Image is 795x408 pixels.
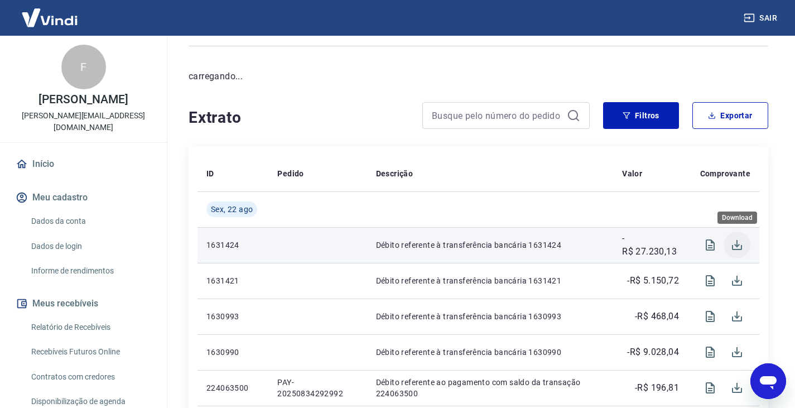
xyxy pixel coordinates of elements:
p: Valor [622,168,642,179]
p: Débito referente à transferência bancária 1630990 [376,347,605,358]
p: -R$ 27.230,13 [622,232,679,258]
span: Visualizar [697,303,724,330]
button: Meu cadastro [13,185,153,210]
button: Exportar [692,102,768,129]
a: Recebíveis Futuros Online [27,340,153,363]
p: 1631421 [206,275,259,286]
p: Descrição [376,168,413,179]
p: Débito referente à transferência bancária 1631424 [376,239,605,251]
p: -R$ 5.150,72 [627,274,679,287]
p: Comprovante [700,168,750,179]
p: Débito referente ao pagamento com saldo da transação 224063500 [376,377,605,399]
div: F [61,45,106,89]
span: Visualizar [697,232,724,258]
p: -R$ 468,04 [635,310,679,323]
p: 1631424 [206,239,259,251]
span: Visualizar [697,267,724,294]
p: carregando... [189,70,768,83]
p: PAY-20250834292992 [277,377,358,399]
span: Sex, 22 ago [211,204,253,215]
img: Vindi [13,1,86,35]
span: Download [724,267,750,294]
input: Busque pelo número do pedido [432,107,562,124]
span: Download [724,339,750,366]
p: -R$ 9.028,04 [627,345,679,359]
button: Meus recebíveis [13,291,153,316]
p: Débito referente à transferência bancária 1630993 [376,311,605,322]
p: -R$ 196,81 [635,381,679,395]
div: Download [717,212,757,224]
h4: Extrato [189,107,409,129]
a: Contratos com credores [27,366,153,388]
p: Pedido [277,168,303,179]
iframe: Botão para abrir a janela de mensagens [750,363,786,399]
p: ID [206,168,214,179]
p: Débito referente à transferência bancária 1631421 [376,275,605,286]
span: Download [724,303,750,330]
p: [PERSON_NAME] [38,94,128,105]
p: 224063500 [206,382,259,393]
a: Relatório de Recebíveis [27,316,153,339]
a: Dados da conta [27,210,153,233]
p: 1630993 [206,311,259,322]
button: Filtros [603,102,679,129]
button: Sair [741,8,782,28]
a: Informe de rendimentos [27,260,153,282]
p: 1630990 [206,347,259,358]
p: [PERSON_NAME][EMAIL_ADDRESS][DOMAIN_NAME] [9,110,158,133]
a: Início [13,152,153,176]
a: Dados de login [27,235,153,258]
span: Download [724,232,750,258]
span: Visualizar [697,339,724,366]
span: Visualizar [697,375,724,401]
span: Download [724,375,750,401]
